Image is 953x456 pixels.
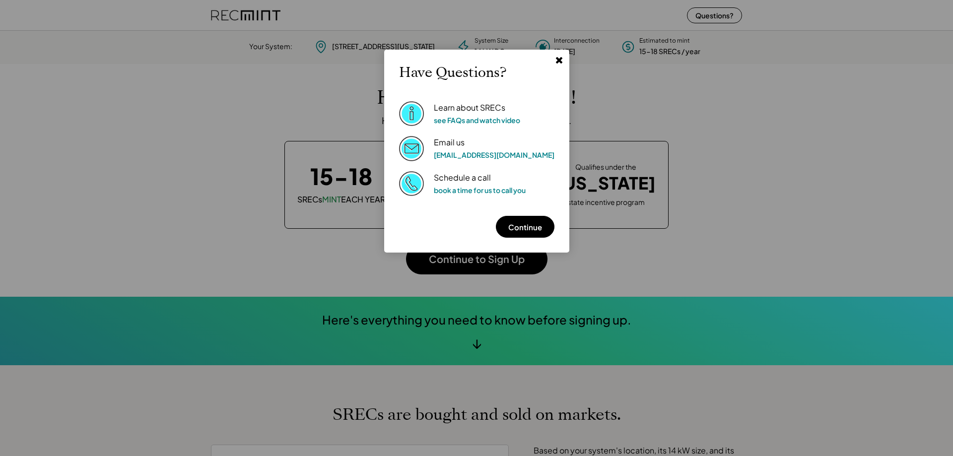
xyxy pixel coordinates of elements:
[434,173,491,183] div: Schedule a call
[434,186,526,195] a: book a time for us to call you
[434,116,520,125] a: see FAQs and watch video
[434,137,465,148] div: Email us
[399,65,506,81] h2: Have Questions?
[434,103,505,113] div: Learn about SRECs
[434,150,554,159] a: [EMAIL_ADDRESS][DOMAIN_NAME]
[399,101,424,126] img: Information%403x.png
[399,136,424,161] img: Email%202%403x.png
[496,216,554,238] button: Continue
[399,171,424,196] img: Phone%20copy%403x.png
